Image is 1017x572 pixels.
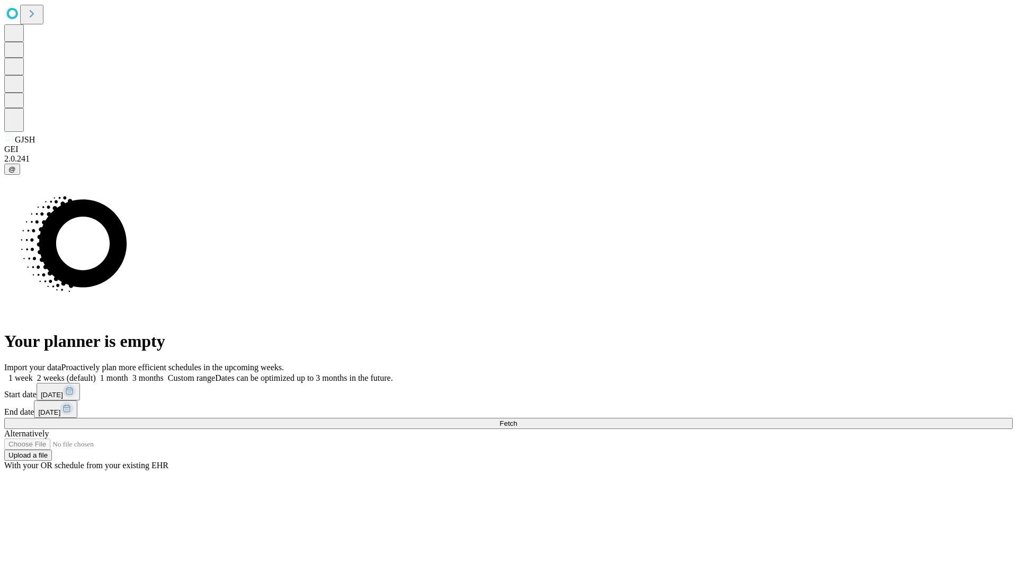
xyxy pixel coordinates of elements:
span: Import your data [4,363,61,372]
span: [DATE] [41,391,63,399]
button: @ [4,164,20,175]
span: GJSH [15,135,35,144]
button: [DATE] [34,400,77,418]
div: GEI [4,145,1013,154]
div: Start date [4,383,1013,400]
div: End date [4,400,1013,418]
span: Custom range [168,373,215,382]
button: Upload a file [4,450,52,461]
span: [DATE] [38,408,60,416]
button: Fetch [4,418,1013,429]
span: Proactively plan more efficient schedules in the upcoming weeks. [61,363,284,372]
span: 1 month [100,373,128,382]
span: 2 weeks (default) [37,373,96,382]
div: 2.0.241 [4,154,1013,164]
span: 1 week [8,373,33,382]
h1: Your planner is empty [4,332,1013,351]
button: [DATE] [37,383,80,400]
span: @ [8,165,16,173]
span: With your OR schedule from your existing EHR [4,461,168,470]
span: Fetch [499,419,517,427]
span: Alternatively [4,429,49,438]
span: Dates can be optimized up to 3 months in the future. [215,373,392,382]
span: 3 months [132,373,164,382]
